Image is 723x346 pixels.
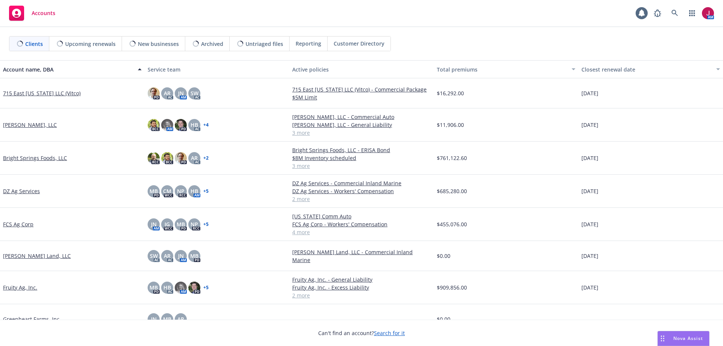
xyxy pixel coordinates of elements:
[151,220,157,228] span: JN
[292,162,431,170] a: 3 more
[581,187,598,195] span: [DATE]
[581,220,598,228] span: [DATE]
[165,220,170,228] span: JG
[292,179,431,187] a: DZ Ag Services - Commercial Inland Marine
[203,156,209,160] a: + 2
[667,6,682,21] a: Search
[178,252,184,260] span: JN
[437,252,450,260] span: $0.00
[581,284,598,291] span: [DATE]
[175,282,187,294] img: photo
[292,276,431,284] a: Fruity Ag, Inc. - General Liability
[437,121,464,129] span: $11,906.00
[292,195,431,203] a: 2 more
[6,3,58,24] a: Accounts
[581,154,598,162] span: [DATE]
[203,189,209,194] a: + 5
[3,121,57,129] a: [PERSON_NAME], LLC
[334,40,384,47] span: Customer Directory
[437,66,567,73] div: Total premiums
[148,66,286,73] div: Service team
[32,10,55,16] span: Accounts
[578,60,723,78] button: Closest renewal date
[374,329,405,337] a: Search for it
[148,119,160,131] img: photo
[292,121,431,129] a: [PERSON_NAME], LLC - General Liability
[702,7,714,19] img: photo
[437,220,467,228] span: $455,076.00
[3,154,67,162] a: Bright Springs Foods, LLC
[3,66,133,73] div: Account name, DBA
[65,40,116,48] span: Upcoming renewals
[164,89,171,97] span: AR
[437,187,467,195] span: $685,280.00
[581,121,598,129] span: [DATE]
[3,89,81,97] a: 715 East [US_STATE] LLC (Vitco)
[318,329,405,337] span: Can't find an account?
[296,40,321,47] span: Reporting
[673,335,703,341] span: Nova Assist
[149,187,158,195] span: MB
[581,89,598,97] span: [DATE]
[292,212,431,220] a: [US_STATE] Comm Auto
[177,315,184,323] span: AR
[246,40,283,48] span: Untriaged files
[188,282,200,294] img: photo
[292,66,431,73] div: Active policies
[191,220,198,228] span: NP
[201,40,223,48] span: Archived
[191,154,198,162] span: AR
[292,284,431,291] a: Fruity Ag, Inc. - Excess Liability
[289,60,434,78] button: Active policies
[292,291,431,299] a: 2 more
[292,187,431,195] a: DZ Ag Services - Workers' Compensation
[437,89,464,97] span: $16,292.00
[581,252,598,260] span: [DATE]
[25,40,43,48] span: Clients
[178,89,184,97] span: JN
[203,123,209,127] a: + 4
[3,315,61,323] a: Greenheart Farms, Inc.
[163,315,171,323] span: MB
[657,331,709,346] button: Nova Assist
[581,66,712,73] div: Closest renewal date
[148,87,160,99] img: photo
[292,154,431,162] a: $8M Inventory scheduled
[3,220,34,228] a: FCS Ag Corp
[437,315,450,323] span: $0.00
[650,6,665,21] a: Report a Bug
[203,222,209,227] a: + 5
[190,252,198,260] span: MB
[292,228,431,236] a: 4 more
[658,331,667,346] div: Drag to move
[292,129,431,137] a: 3 more
[203,285,209,290] a: + 5
[3,187,40,195] a: DZ Ag Services
[177,187,185,195] span: NP
[163,187,171,195] span: CM
[191,89,198,97] span: SW
[292,93,431,101] a: $5M Limit
[161,152,173,164] img: photo
[292,146,431,154] a: Bright Springs Foods, LLC - ERISA Bond
[191,121,198,129] span: HB
[437,154,467,162] span: $761,122.60
[163,284,171,291] span: HB
[145,60,289,78] button: Service team
[292,248,431,264] a: [PERSON_NAME] Land, LLC - Commercial Inland Marine
[437,284,467,291] span: $909,856.00
[3,284,37,291] a: Fruity Ag, Inc.
[292,315,294,323] span: -
[177,220,185,228] span: MB
[3,252,71,260] a: [PERSON_NAME] Land, LLC
[161,119,173,131] img: photo
[191,187,198,195] span: HB
[149,284,158,291] span: MB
